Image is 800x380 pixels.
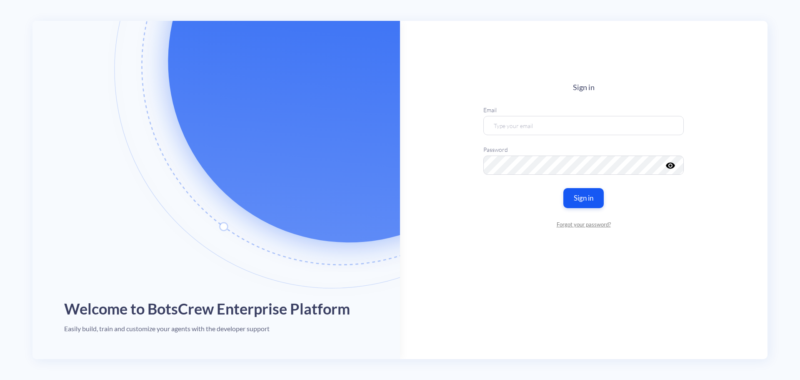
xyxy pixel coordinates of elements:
[483,83,684,92] h4: Sign in
[64,300,350,318] h1: Welcome to BotsCrew Enterprise Platform
[564,188,604,208] button: Sign in
[666,160,674,165] button: visibility
[483,116,684,135] input: Type your email
[483,105,684,114] label: Email
[483,145,684,154] label: Password
[483,220,684,229] a: Forgot your password?
[666,160,676,170] i: visibility
[64,325,270,332] h4: Easily build, train and customize your agents with the developer support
